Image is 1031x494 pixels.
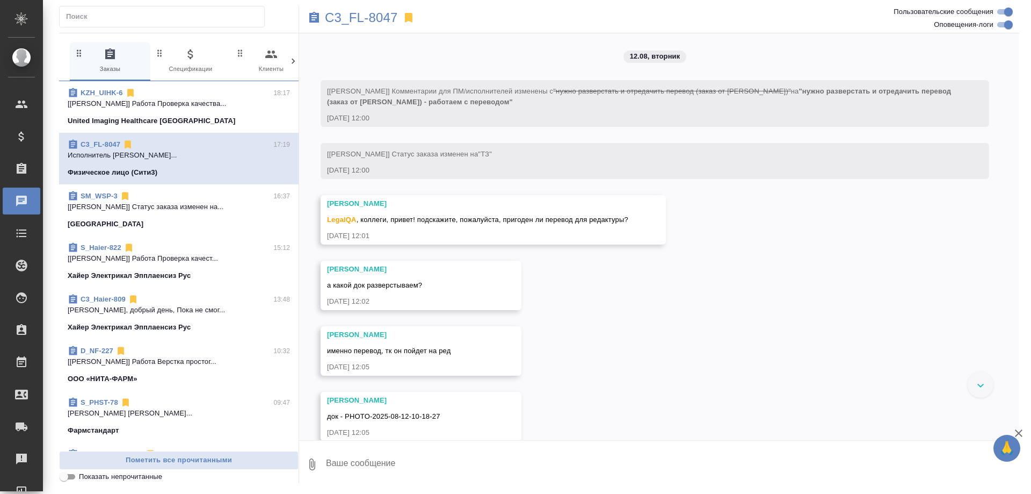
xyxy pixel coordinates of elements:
div: S_Haier-82215:12[[PERSON_NAME]] Работа Проверка качест...Хайер Электрикал Эпплаенсиз Рус [59,236,299,288]
div: legalqa_AwA-181511.08 17:47[[PERSON_NAME]] [PERSON_NAME] тес...AWATERA [59,442,299,494]
p: 18:17 [273,88,290,98]
span: [[PERSON_NAME]] Комментарии для ПМ/исполнителей изменены с на [327,87,953,106]
span: , коллеги, привет! подскажите, пожалуйста, пригоден ли перевод для редактуры? [327,216,628,224]
svg: Отписаться [125,88,136,98]
div: KZH_UIHK-618:17[[PERSON_NAME]] Работа Проверка качества...United Imaging Healthcare [GEOGRAPHIC_D... [59,81,299,133]
a: legalqa_AwA-1815 [81,450,143,458]
p: [PERSON_NAME], добрый день, Пока не смог... [68,305,290,316]
div: S_PHST-7809:47[PERSON_NAME] [PERSON_NAME]...Фармстандарт [59,391,299,442]
span: LegalQA [327,216,357,224]
svg: Отписаться [128,294,139,305]
div: [DATE] 12:01 [327,231,628,241]
span: Заказы [74,48,146,74]
div: [DATE] 12:02 [327,296,484,307]
span: Оповещения-логи [934,19,993,30]
p: 10:32 [273,346,290,356]
p: [[PERSON_NAME]] Работа Верстка простог... [68,356,290,367]
p: Фармстандарт [68,425,119,436]
p: 17:19 [273,139,290,150]
button: Пометить все прочитанными [59,451,299,470]
p: Хайер Электрикал Эпплаенсиз Рус [68,270,191,281]
svg: Отписаться [120,397,131,408]
div: C3_Haier-80913:48[PERSON_NAME], добрый день, Пока не смог...Хайер Электрикал Эпплаенсиз Рус [59,288,299,339]
a: C3_FL-8047 [325,12,398,23]
div: [DATE] 12:05 [327,362,484,373]
svg: Отписаться [145,449,156,460]
a: D_NF-227 [81,347,113,355]
span: Клиенты [235,48,307,74]
div: [DATE] 12:05 [327,427,484,438]
a: C3_Haier-809 [81,295,126,303]
div: [PERSON_NAME] [327,395,484,406]
div: [PERSON_NAME] [327,330,484,340]
svg: Зажми и перетащи, чтобы поменять порядок вкладок [74,48,84,58]
div: D_NF-22710:32[[PERSON_NAME]] Работа Верстка простог...ООО «НИТА-ФАРМ» [59,339,299,391]
div: [PERSON_NAME] [327,198,628,209]
p: 11.08 17:47 [255,449,290,460]
p: 09:47 [273,397,290,408]
span: "нужно разверстать и отредачить перевод (заказ от [PERSON_NAME])" [553,87,790,95]
div: [DATE] 12:00 [327,165,952,176]
p: Хайер Электрикал Эпплаенсиз Рус [68,322,191,333]
button: 🙏 [993,435,1020,462]
p: [[PERSON_NAME]] Статус заказа изменен на... [68,202,290,212]
a: S_PHST-78 [81,398,118,406]
div: [DATE] 12:00 [327,113,952,124]
span: Показать непрочитанные [79,471,162,482]
p: [GEOGRAPHIC_DATA] [68,219,143,230]
a: S_Haier-822 [81,244,121,252]
svg: Отписаться [122,139,133,150]
div: SM_WSP-316:37[[PERSON_NAME]] Статус заказа изменен на...[GEOGRAPHIC_DATA] [59,184,299,236]
div: C3_FL-804717:19Исполнитель [PERSON_NAME]...Физическое лицо (Сити3) [59,133,299,184]
div: [PERSON_NAME] [327,264,484,275]
svg: Отписаться [115,346,126,356]
a: C3_FL-8047 [81,140,120,148]
p: Физическое лицо (Сити3) [68,167,157,178]
span: Спецификации [155,48,227,74]
a: KZH_UIHK-6 [81,89,123,97]
span: Пользовательские сообщения [894,6,993,17]
p: [[PERSON_NAME]] Работа Проверка качества... [68,98,290,109]
p: 12.08, вторник [630,51,680,62]
a: SM_WSP-3 [81,192,118,200]
p: Исполнитель [PERSON_NAME]... [68,150,290,161]
span: Пометить все прочитанными [65,454,293,467]
span: док - PHOTO-2025-08-12-10-18-27 [327,412,440,420]
p: 16:37 [273,191,290,202]
p: 13:48 [273,294,290,305]
span: 🙏 [998,437,1016,460]
p: [PERSON_NAME] [PERSON_NAME]... [68,408,290,419]
svg: Зажми и перетащи, чтобы поменять порядок вкладок [235,48,245,58]
p: [[PERSON_NAME]] Работа Проверка качест... [68,253,290,264]
input: Поиск [66,9,264,24]
span: именно перевод, тк он пойдет на ред [327,347,451,355]
p: ООО «НИТА-ФАРМ» [68,374,137,384]
svg: Отписаться [120,191,130,202]
span: [[PERSON_NAME]] Статус заказа изменен на [327,150,492,158]
p: United Imaging Healthcare [GEOGRAPHIC_DATA] [68,116,235,126]
svg: Зажми и перетащи, чтобы поменять порядок вкладок [155,48,165,58]
p: 15:12 [273,242,290,253]
span: а какой док разверстываем? [327,281,422,289]
span: "ТЗ" [478,150,492,158]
